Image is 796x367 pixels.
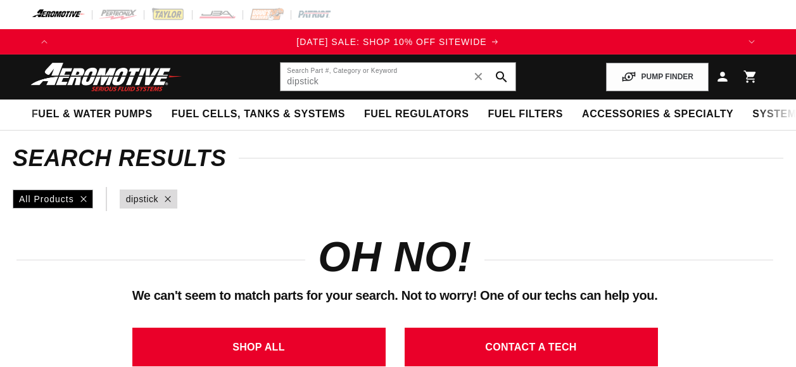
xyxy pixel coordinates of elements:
div: All Products [13,190,93,209]
img: Aeromotive [27,62,186,92]
span: ✕ [473,67,484,87]
summary: Fuel Filters [478,100,572,129]
h2: Search Results [13,148,783,169]
span: Fuel Cells, Tanks & Systems [172,108,345,121]
span: [DATE] SALE: SHOP 10% OFF SITEWIDE [296,37,486,47]
input: Search by Part Number, Category or Keyword [281,63,515,91]
summary: Fuel Regulators [355,100,478,129]
span: Fuel Filters [488,108,563,121]
button: Translation missing: en.sections.announcements.next_announcement [739,29,764,55]
button: Translation missing: en.sections.announcements.previous_announcement [32,29,57,55]
a: [DATE] SALE: SHOP 10% OFF SITEWIDE [57,35,739,49]
span: Fuel Regulators [364,108,469,121]
a: SHOP ALL [132,328,386,366]
summary: Fuel & Water Pumps [22,100,162,129]
button: PUMP FINDER [606,63,709,91]
span: Fuel & Water Pumps [32,108,153,121]
summary: Fuel Cells, Tanks & Systems [162,100,355,129]
h1: OH NO! [318,239,472,276]
button: search button [488,63,515,91]
summary: Accessories & Specialty [572,100,743,129]
p: We can't seem to match parts for your search. Not to worry! One of our techs can help you. [16,285,773,306]
a: dipstick [126,192,158,206]
span: Accessories & Specialty [582,108,733,121]
div: Announcement [57,35,739,49]
a: CONTACT A TECH [405,328,658,366]
div: 1 of 3 [57,35,739,49]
